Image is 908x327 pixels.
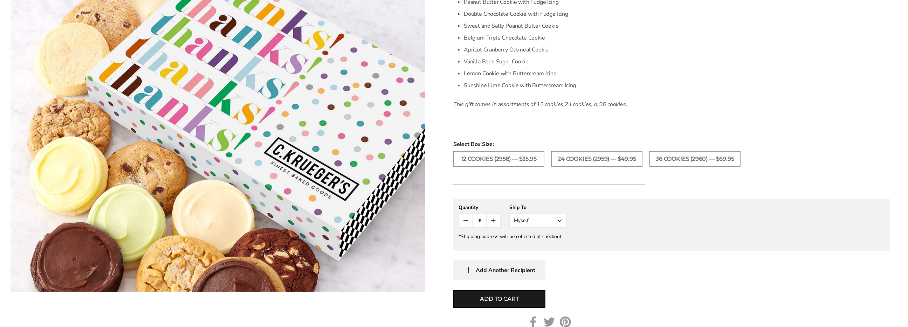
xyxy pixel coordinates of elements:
span: Apricot Cranberry Oatmeal Cookie [464,46,549,54]
div: *Shipping address will be collected at checkout [459,233,885,240]
iframe: Sign Up via Text for Offers [6,300,73,321]
button: Add Another Recipient [453,260,545,280]
span: Vanilla Bean Sugar Cookie [464,58,529,65]
button: Add to cart [453,290,545,308]
em: 36 cookies. [599,100,627,108]
input: Quantity [473,214,486,227]
span: Add Another Recipient [476,267,535,274]
span: Add to cart [480,295,519,303]
span: Select Box Size: [453,140,890,148]
span: Lemon Cookie with Buttercream Icing [464,70,557,77]
gfm-form: New recipient [453,199,890,251]
span: Sweet and Salty Peanut Butter Cookie [464,22,559,30]
label: 12 Cookies (2958) — $35.95 [453,151,544,167]
button: Myself [509,214,567,228]
span: Sunshine Lime Cookie with Buttercream Icing [464,82,576,89]
em: This gift comes in assortments of 12 cookies, [453,100,565,108]
div: Quantity [459,204,501,211]
em: 24 cookies, or [565,100,599,108]
label: 36 Cookies (2960) — $69.95 [649,151,741,167]
span: Double Chocolate Cookie with Fudge Icing [464,10,568,18]
button: Count minus [459,214,473,227]
button: Count plus [487,214,500,227]
label: 24 Cookies (2959) — $49.95 [551,151,642,167]
span: Belgium Triple Chocolate Cookie [464,34,545,42]
div: Ship To [509,204,567,211]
